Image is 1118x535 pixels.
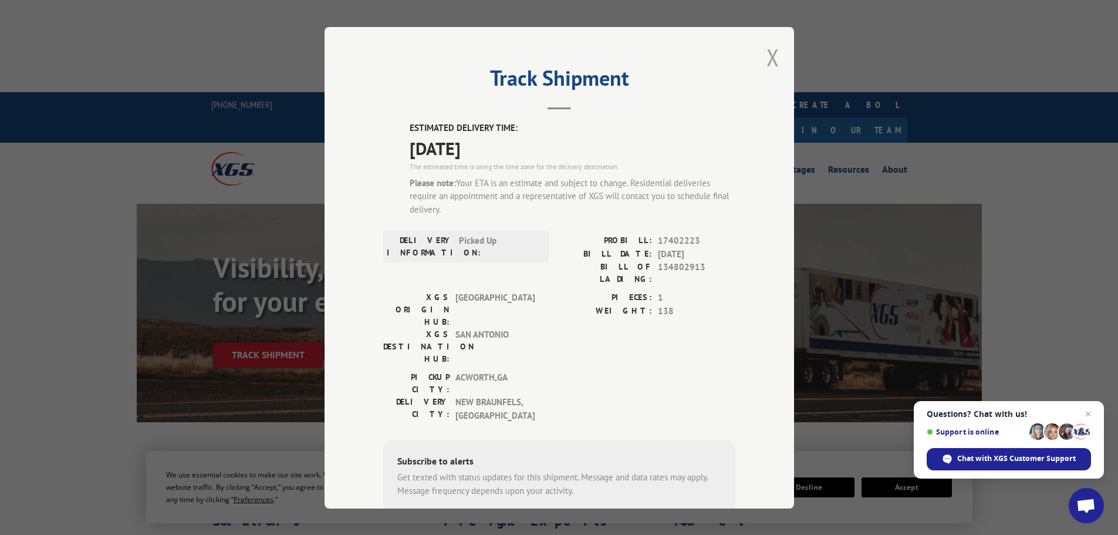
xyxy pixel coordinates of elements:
label: PIECES: [559,291,652,305]
span: Picked Up [459,234,538,259]
span: [GEOGRAPHIC_DATA] [455,291,535,328]
span: 17402223 [658,234,735,248]
div: Subscribe to alerts [397,454,721,471]
label: XGS ORIGIN HUB: [383,291,450,328]
label: XGS DESTINATION HUB: [383,328,450,365]
span: ACWORTH , GA [455,371,535,396]
div: Get texted with status updates for this shipment. Message and data rates may apply. Message frequ... [397,471,721,497]
span: SAN ANTONIO [455,328,535,365]
strong: Please note: [410,177,456,188]
span: [DATE] [410,134,735,161]
label: DELIVERY CITY: [383,396,450,422]
label: ESTIMATED DELIVERY TIME: [410,122,735,135]
label: BILL DATE: [559,247,652,261]
span: Chat with XGS Customer Support [927,448,1091,470]
label: PICKUP CITY: [383,371,450,396]
span: Questions? Chat with us! [927,409,1091,419]
label: WEIGHT: [559,304,652,318]
label: DELIVERY INFORMATION: [387,234,453,259]
div: The estimated time is using the time zone for the delivery destination. [410,161,735,171]
span: Chat with XGS Customer Support [957,453,1076,464]
div: Your ETA is an estimate and subject to change. Residential deliveries require an appointment and ... [410,176,735,216]
span: [DATE] [658,247,735,261]
label: PROBILL: [559,234,652,248]
a: Open chat [1069,488,1104,523]
span: NEW BRAUNFELS , [GEOGRAPHIC_DATA] [455,396,535,422]
span: 134802913 [658,261,735,285]
span: 138 [658,304,735,318]
button: Close modal [766,42,779,73]
span: Support is online [927,428,1025,436]
label: BILL OF LADING: [559,261,652,285]
span: 1 [658,291,735,305]
h2: Track Shipment [383,70,735,92]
